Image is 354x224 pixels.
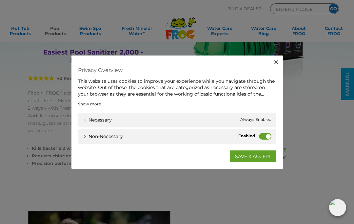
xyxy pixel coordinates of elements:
[78,78,276,97] div: This website uses cookies to improve your experience while you navigate through the website. Out ...
[83,117,112,123] a: Necessary
[78,101,101,107] a: Show more
[329,199,346,216] img: openIcon
[83,133,123,140] a: Non-necessary
[78,65,276,75] h4: Privacy Overview
[240,117,271,123] span: Always Enabled
[230,150,276,162] a: SAVE & ACCEPT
